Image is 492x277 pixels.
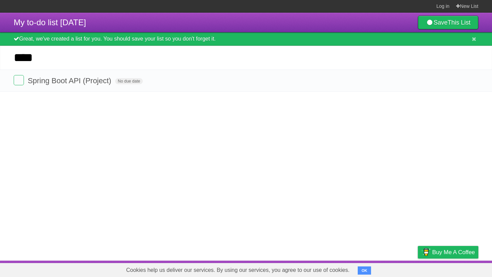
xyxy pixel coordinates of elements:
[435,262,478,275] a: Suggest a feature
[350,262,377,275] a: Developers
[115,78,143,84] span: No due date
[409,262,427,275] a: Privacy
[421,246,430,258] img: Buy me a coffee
[418,16,478,29] a: SaveThis List
[327,262,341,275] a: About
[358,266,371,275] button: OK
[28,76,113,85] span: Spring Boot API (Project)
[14,75,24,85] label: Done
[418,246,478,259] a: Buy me a coffee
[14,18,86,27] span: My to-do list [DATE]
[432,246,475,258] span: Buy me a coffee
[386,262,401,275] a: Terms
[119,263,356,277] span: Cookies help us deliver our services. By using our services, you agree to our use of cookies.
[448,19,470,26] b: This List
